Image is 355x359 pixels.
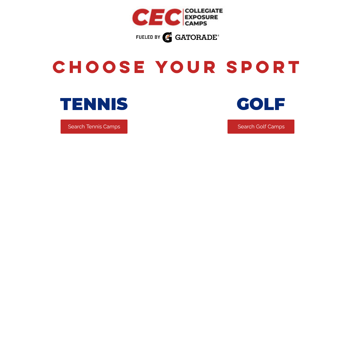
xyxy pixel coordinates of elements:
span: Search Golf Camps [238,123,285,130]
span: TENNIS [60,94,128,114]
a: Search Tennis Camps [61,120,127,134]
img: CEC Logo Primary.png [123,3,231,31]
span: Choose Your Sport [52,56,303,78]
a: Search Golf Camps [228,120,294,134]
span: GOLF [237,94,285,114]
span: Search Tennis Camps [68,123,120,130]
img: Fueled by Gatorade.png [136,32,219,43]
